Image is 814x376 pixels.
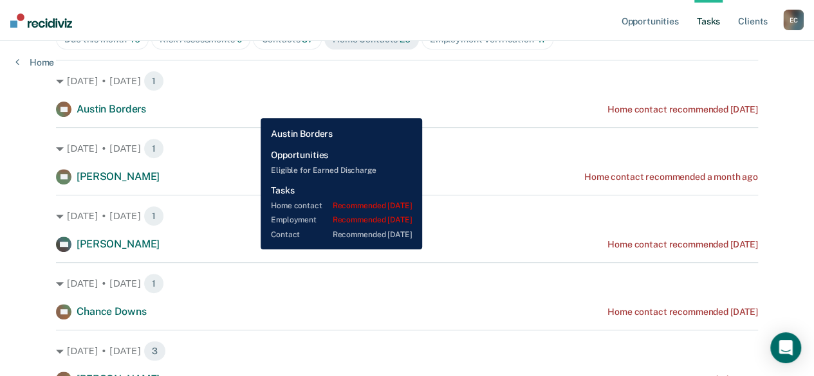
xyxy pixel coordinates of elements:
span: 1 [143,138,164,159]
span: [PERSON_NAME] [77,170,160,183]
div: [DATE] • [DATE] 1 [56,138,758,159]
span: 1 [143,273,164,294]
span: 26 [400,34,411,44]
div: Home contact recommended [DATE] [607,104,758,115]
a: Home [15,57,54,68]
span: 0 [237,34,243,44]
div: [DATE] • [DATE] 1 [56,273,758,294]
span: [PERSON_NAME] [77,238,160,250]
div: Home contact recommended a month ago [584,172,758,183]
div: [DATE] • [DATE] 1 [56,71,758,91]
span: Chance Downs [77,305,146,318]
span: 1 [143,71,164,91]
span: 41 [535,34,545,44]
div: E C [783,10,804,30]
div: Home contact recommended [DATE] [607,239,758,250]
div: [DATE] • [DATE] 3 [56,341,758,361]
img: Recidiviz [10,13,72,28]
span: 3 [143,341,166,361]
span: 46 [129,34,140,44]
span: Austin Borders [77,103,146,115]
span: 37 [302,34,313,44]
div: Home contact recommended [DATE] [607,307,758,318]
div: Open Intercom Messenger [770,332,801,363]
button: EC [783,10,804,30]
div: [DATE] • [DATE] 1 [56,206,758,226]
span: 1 [143,206,164,226]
